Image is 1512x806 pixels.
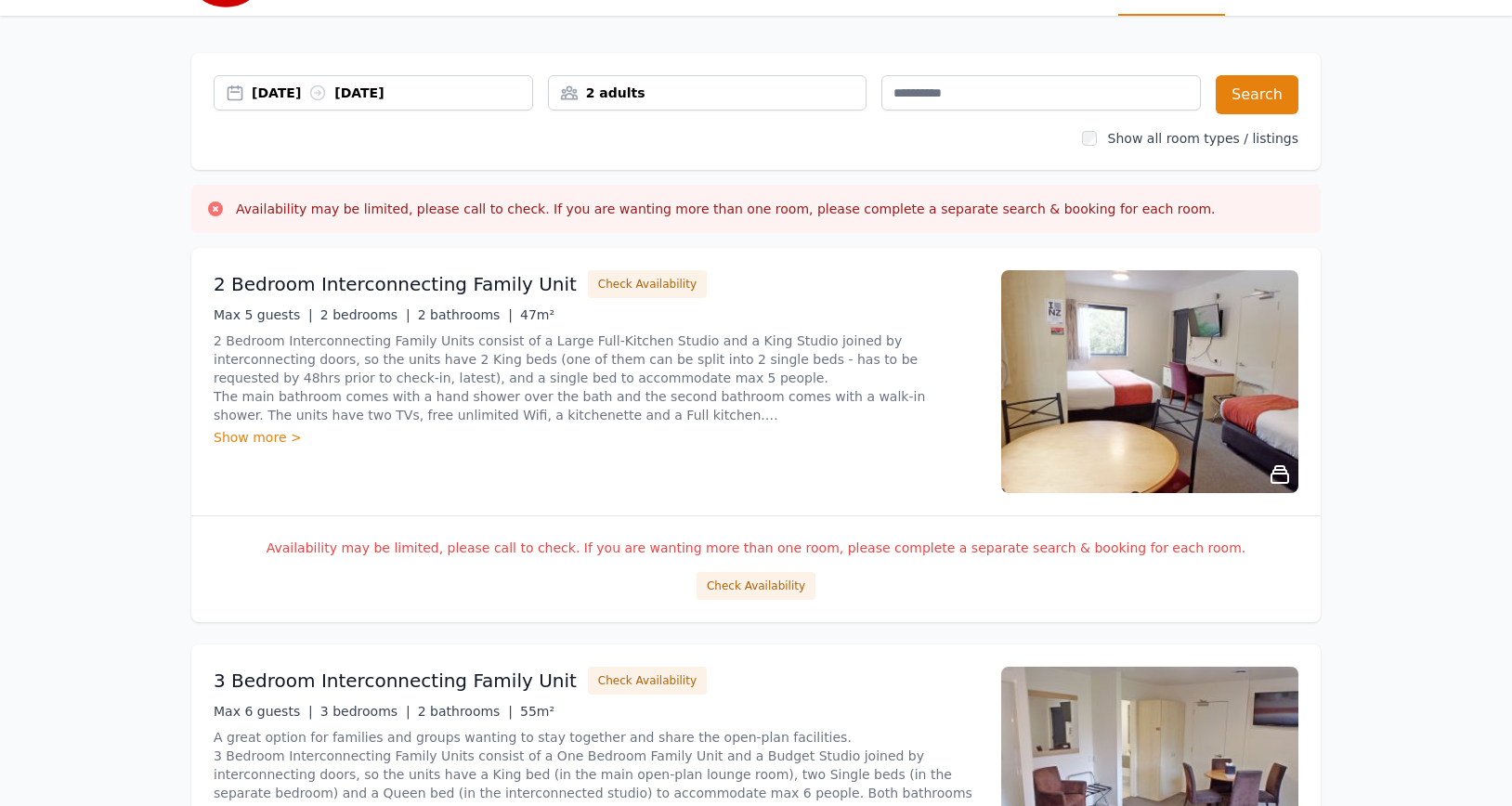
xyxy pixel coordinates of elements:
[418,704,513,719] span: 2 bathrooms |
[214,428,979,447] div: Show more >
[320,704,411,719] span: 3 bedrooms |
[214,704,313,719] span: Max 6 guests |
[252,84,532,102] div: [DATE] [DATE]
[588,667,707,695] button: Check Availability
[214,331,979,424] p: 2 Bedroom Interconnecting Family Units consist of a Large Full-Kitchen Studio and a King Studio j...
[214,307,313,322] span: Max 5 guests |
[214,271,577,297] h3: 2 Bedroom Interconnecting Family Unit
[418,307,513,322] span: 2 bathrooms |
[697,572,815,600] button: Check Availability
[214,668,577,694] h3: 3 Bedroom Interconnecting Family Unit
[236,200,1216,218] h3: Availability may be limited, please call to check. If you are wanting more than one room, please ...
[1108,131,1298,146] label: Show all room types / listings
[520,307,554,322] span: 47m²
[320,307,411,322] span: 2 bedrooms |
[1216,75,1298,114] button: Search
[214,539,1298,557] p: Availability may be limited, please call to check. If you are wanting more than one room, please ...
[520,704,554,719] span: 55m²
[549,84,867,102] div: 2 adults
[588,270,707,298] button: Check Availability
